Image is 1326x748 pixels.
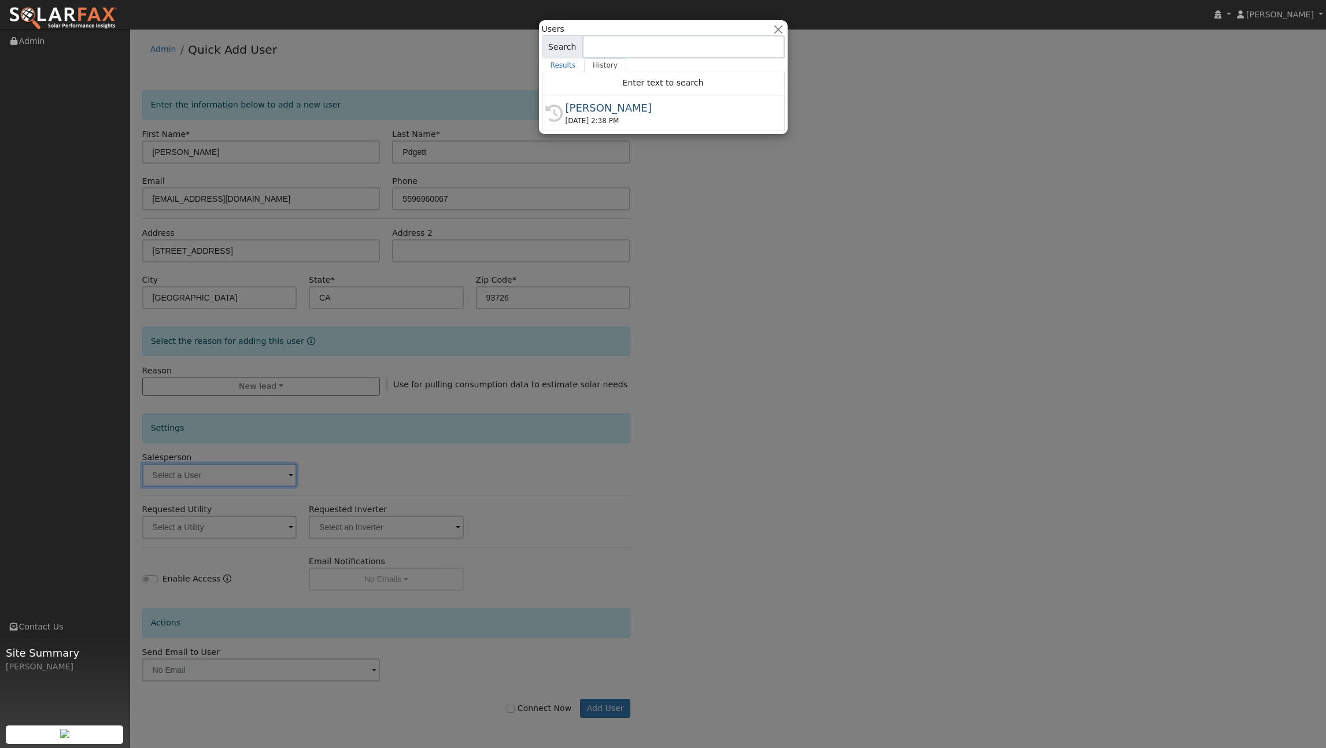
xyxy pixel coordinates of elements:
[9,6,117,31] img: SolarFax
[1246,10,1314,19] span: [PERSON_NAME]
[542,58,585,72] a: Results
[542,35,583,58] span: Search
[623,78,704,87] span: Enter text to search
[6,645,124,661] span: Site Summary
[566,100,771,116] div: [PERSON_NAME]
[60,729,69,738] img: retrieve
[566,116,771,126] div: [DATE] 2:38 PM
[542,23,564,35] span: Users
[6,661,124,673] div: [PERSON_NAME]
[545,105,563,122] i: History
[584,58,626,72] a: History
